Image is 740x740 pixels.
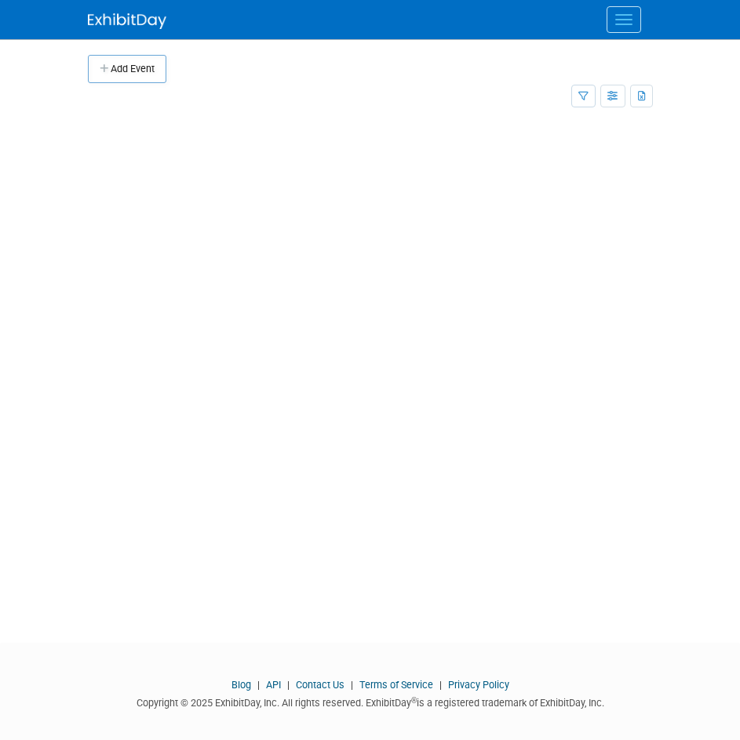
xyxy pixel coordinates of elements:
a: Terms of Service [359,679,433,691]
a: Privacy Policy [448,679,509,691]
span: | [436,679,446,691]
a: API [266,679,281,691]
a: Contact Us [296,679,344,691]
sup: ® [411,696,417,705]
a: Blog [231,679,251,691]
button: Menu [607,6,641,33]
span: | [253,679,264,691]
button: Add Event [88,55,166,83]
span: | [347,679,357,691]
img: ExhibitDay [88,13,166,29]
span: | [283,679,293,691]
